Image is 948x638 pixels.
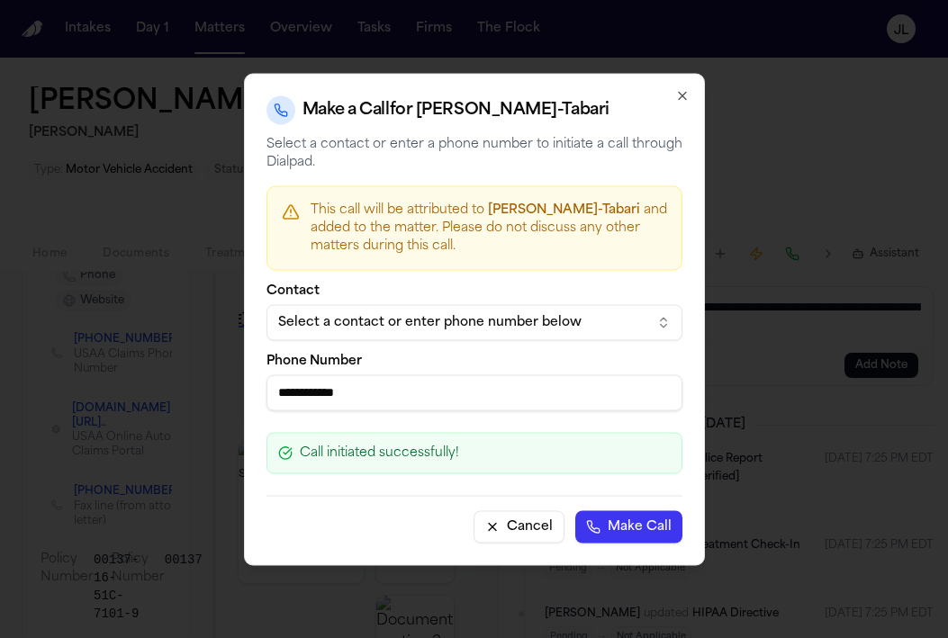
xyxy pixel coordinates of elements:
[266,135,682,171] p: Select a contact or enter a phone number to initiate a call through Dialpad.
[278,313,642,331] div: Select a contact or enter phone number below
[266,355,682,367] label: Phone Number
[266,284,682,297] label: Contact
[302,97,609,122] h2: Make a Call for [PERSON_NAME]-Tabari
[300,444,459,462] span: Call initiated successfully!
[488,202,640,216] span: [PERSON_NAME]-Tabari
[474,510,564,543] button: Cancel
[311,201,667,255] p: This call will be attributed to and added to the matter. Please do not discuss any other matters ...
[575,510,682,543] button: Make Call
